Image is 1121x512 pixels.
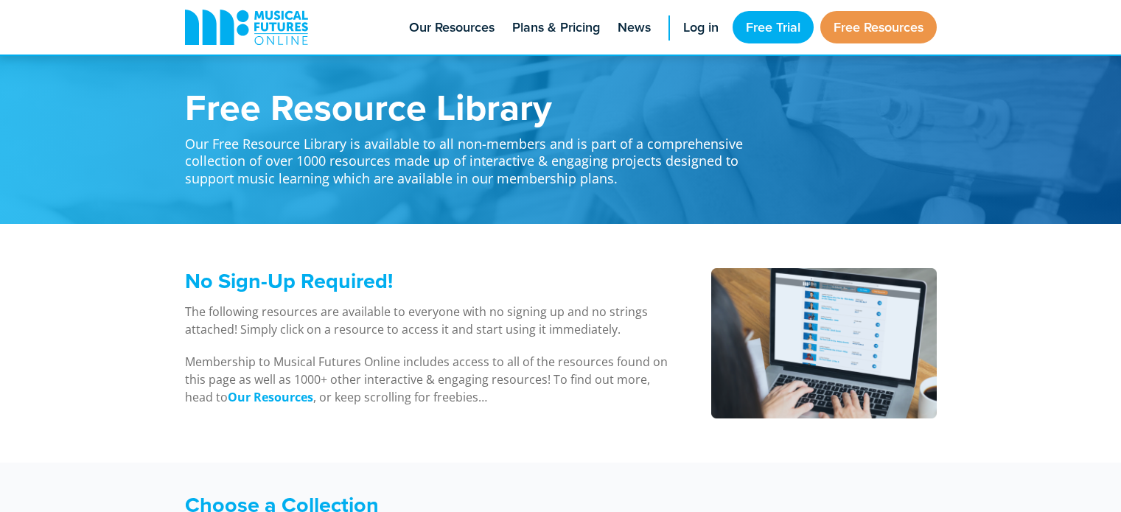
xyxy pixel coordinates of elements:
a: Free Trial [733,11,814,43]
span: No Sign-Up Required! [185,265,393,296]
span: Our Resources [409,18,495,38]
p: The following resources are available to everyone with no signing up and no strings attached! Sim... [185,303,674,338]
p: Membership to Musical Futures Online includes access to all of the resources found on this page a... [185,353,674,406]
span: Plans & Pricing [512,18,600,38]
p: Our Free Resource Library is available to all non-members and is part of a comprehensive collecti... [185,125,760,187]
a: Free Resources [820,11,937,43]
span: News [618,18,651,38]
a: Our Resources [228,389,313,406]
span: Log in [683,18,719,38]
h1: Free Resource Library [185,88,760,125]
